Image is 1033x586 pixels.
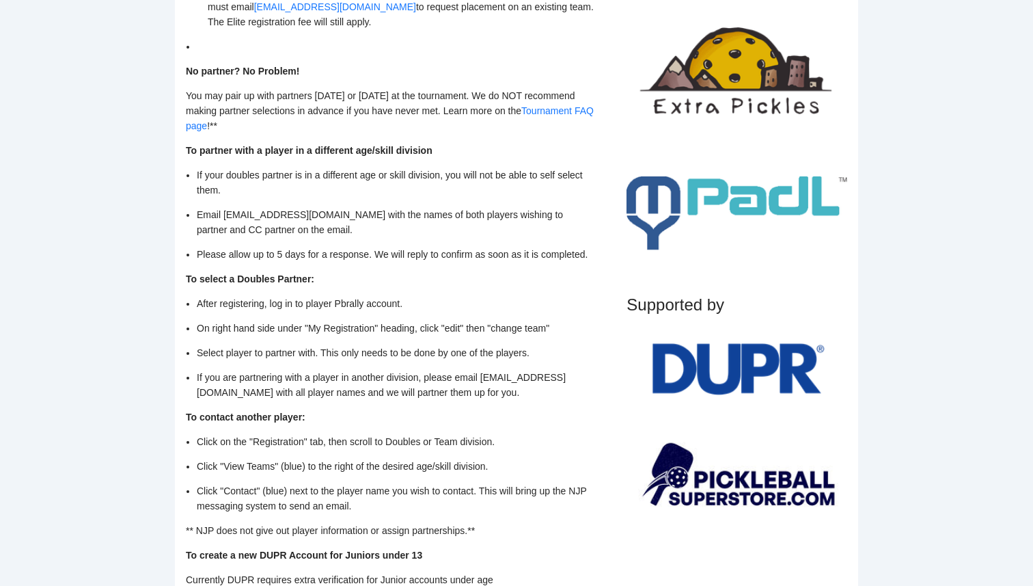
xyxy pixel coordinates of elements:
a: Tournament FAQ page [186,105,594,131]
img: dupr-blue.png [626,324,847,414]
p: If you are partnering with a player in another division, please email [EMAIL_ADDRESS][DOMAIN_NAME... [197,370,596,400]
p: Click on the "Registration" tab, then scroll to Doubles or Team division. [197,434,596,449]
strong: No partner? No Problem! [186,66,299,77]
img: superstore2.png [626,436,847,515]
a: [EMAIL_ADDRESS][DOMAIN_NAME] [254,1,416,12]
h2: Supported by [626,294,847,316]
p: ** NJP does not give out player information or assign partnerships.** [186,523,596,538]
p: Please allow up to 5 days for a response. We will reply to confirm as soon as it is completed. [197,247,596,262]
p: Click "Contact" (blue) next to the player name you wish to contact. This will bring up the NJP me... [197,483,596,514]
strong: To create a new DUPR Account for Juniors under 13 [186,550,422,561]
p: You may pair up with partners [DATE] or [DATE] at the tournament. We do NOT recommend making part... [186,88,596,133]
p: Select player to partner with. This only needs to be done by one of the players. [197,345,596,360]
strong: To partner with a player in a different age/skill division [186,145,432,156]
strong: To contact another player: [186,412,305,423]
p: Click "View Teams" (blue) to the right of the desired age/skill division. [197,459,596,474]
p: On right hand side under "My Registration" heading, click "edit" then "change team" [197,321,596,336]
img: MYPadL.png [626,176,847,251]
strong: To select a Doubles Partner: [186,274,314,284]
p: Email [EMAIL_ADDRESS][DOMAIN_NAME] with the names of both players wishing to partner and CC partn... [197,207,596,237]
p: If your doubles partner is in a different age or skill division, you will not be able to self sel... [197,168,596,198]
p: After registering, log in to player Pbrally account. [197,296,596,311]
